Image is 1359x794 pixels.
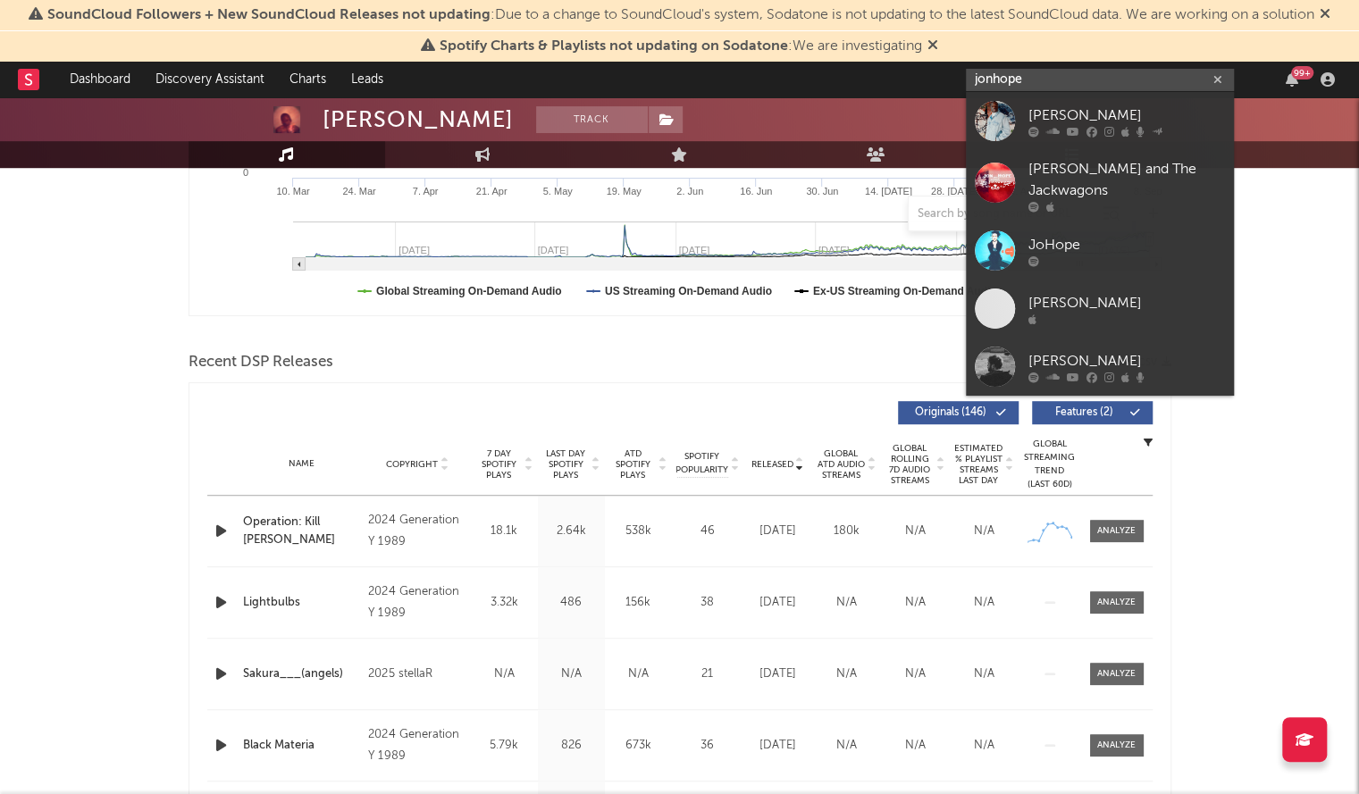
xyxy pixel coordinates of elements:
div: 46 [676,522,739,540]
div: 2024 Generation Y 1989 [368,724,466,767]
div: 2024 Generation Y 1989 [368,510,466,553]
a: [PERSON_NAME] [966,92,1234,150]
button: Originals(146) [898,401,1019,424]
span: Recent DSP Releases [189,352,333,373]
div: [DATE] [748,594,808,612]
div: 538k [609,522,667,540]
text: 24. Mar [342,186,376,196]
text: 21. Apr [475,186,507,196]
span: 7 Day Spotify Plays [475,448,523,481]
div: N/A [817,665,877,683]
div: N/A [475,665,533,683]
text: 2. Jun [676,186,703,196]
text: 14. [DATE] [864,186,911,196]
span: : Due to a change to SoundCloud's system, Sodatone is not updating to the latest SoundCloud data.... [47,8,1314,22]
div: 99 + [1291,66,1313,79]
span: Dismiss [1320,8,1330,22]
text: 0 [242,167,247,178]
text: 28. [DATE] [930,186,977,196]
div: N/A [817,737,877,755]
div: 21 [676,665,739,683]
div: [DATE] [748,522,808,540]
a: [PERSON_NAME] [966,280,1234,338]
div: [PERSON_NAME] [1028,292,1225,313]
span: Spotify Popularity [675,450,728,477]
div: N/A [885,594,945,612]
span: SoundCloud Followers + New SoundCloud Releases not updating [47,8,491,22]
span: Originals ( 146 ) [910,407,992,418]
span: Features ( 2 ) [1044,407,1126,418]
a: [PERSON_NAME] and The Jackwagons [966,150,1234,221]
text: Ex-US Streaming On-Demand Audio [812,285,996,297]
span: Released [751,459,793,470]
a: Operation: Kill [PERSON_NAME] [243,514,360,548]
div: [PERSON_NAME] [1028,104,1225,126]
a: Lightbulbs [243,594,360,612]
a: Leads [339,62,396,97]
a: Discovery Assistant [143,62,277,97]
input: Search by song name or URL [909,207,1097,221]
button: Features(2) [1032,401,1153,424]
text: 30. Jun [806,186,838,196]
div: [DATE] [748,665,808,683]
div: 2024 Generation Y 1989 [368,581,466,624]
a: Sakura___(angels) [243,665,360,683]
a: JoHope [966,221,1234,280]
text: 10. Mar [276,186,310,196]
button: 99+ [1286,72,1298,87]
text: 19. May [606,186,642,196]
div: 2025 stellaR [368,664,466,685]
div: Global Streaming Trend (Last 60D) [1023,438,1077,491]
span: Global Rolling 7D Audio Streams [885,443,935,486]
div: 38 [676,594,739,612]
a: Black Materia [243,737,360,755]
div: N/A [954,522,1014,540]
div: N/A [609,665,667,683]
text: 5. May [542,186,573,196]
div: N/A [885,737,945,755]
div: 36 [676,737,739,755]
div: 486 [542,594,600,612]
span: : We are investigating [440,39,922,54]
div: N/A [817,594,877,612]
div: 3.32k [475,594,533,612]
a: Dashboard [57,62,143,97]
input: Search for artists [966,69,1234,91]
div: N/A [954,737,1014,755]
a: [PERSON_NAME] [966,338,1234,396]
div: N/A [885,522,945,540]
div: [PERSON_NAME] and The Jackwagons [1028,159,1225,202]
span: Copyright [386,459,438,470]
div: N/A [885,665,945,683]
a: Charts [277,62,339,97]
text: 16. Jun [740,186,772,196]
div: 18.1k [475,522,533,540]
div: Name [243,457,360,471]
div: 156k [609,594,667,612]
span: Global ATD Audio Streams [817,448,866,481]
span: Last Day Spotify Plays [542,448,590,481]
span: Spotify Charts & Playlists not updating on Sodatone [440,39,788,54]
div: [PERSON_NAME] [1028,350,1225,372]
div: [DATE] [748,737,808,755]
span: ATD Spotify Plays [609,448,657,481]
text: Global Streaming On-Demand Audio [376,285,562,297]
div: 5.79k [475,737,533,755]
span: Dismiss [927,39,938,54]
div: 180k [817,522,877,540]
span: Estimated % Playlist Streams Last Day [954,443,1003,486]
button: Track [536,106,648,133]
div: N/A [954,594,1014,612]
div: N/A [954,665,1014,683]
div: [PERSON_NAME] [323,106,514,133]
div: 2.64k [542,522,600,540]
text: US Streaming On-Demand Audio [604,285,771,297]
div: N/A [542,665,600,683]
text: 7. Apr [412,186,438,196]
div: 826 [542,737,600,755]
div: JoHope [1028,234,1225,255]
